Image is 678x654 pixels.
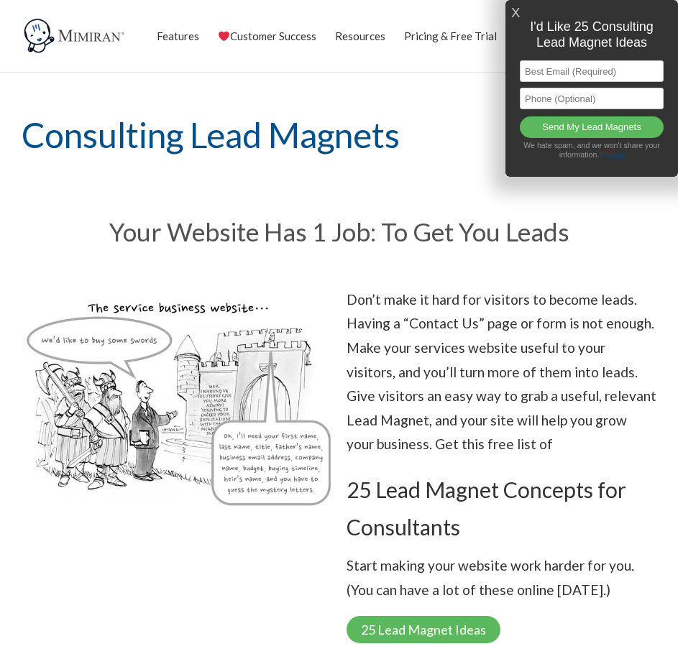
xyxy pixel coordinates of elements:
h1: Consulting Lead Magnets [22,73,656,198]
a: X [511,1,520,25]
img: Modern Services Website Makes it Hard to Buy [22,287,332,511]
a: Features [157,18,199,54]
div: We hate spam, and we won't share your information. [520,138,664,162]
img: Mimiran CRM [22,18,129,54]
h2: Your Website Has 1 Job: To Get You Leads [36,219,642,244]
a: Privacy [599,150,624,159]
input: Send My Lead Magnets [520,116,664,138]
h3: 25 Lead Magnet Concepts for Consultants [347,471,657,546]
a: Resources [335,18,385,54]
img: ❤️ [219,31,229,42]
input: Best Email (Required) [520,60,664,82]
input: Phone (Optional) [520,88,664,109]
a: 25 Lead Magnet Ideas [347,616,500,643]
a: Customer Success [218,18,316,54]
div: Don’t make it hard for visitors to become leads. Having a “Contact Us” page or form is not enough... [347,287,657,602]
a: Pricing & Free Trial [404,18,497,54]
h1: I'd Like 25 Consulting Lead Magnet Ideas [521,15,663,55]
